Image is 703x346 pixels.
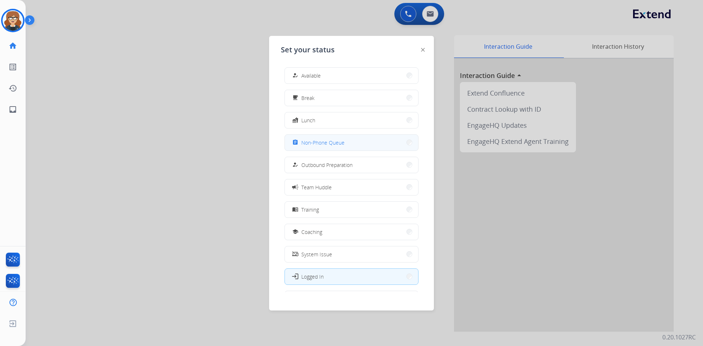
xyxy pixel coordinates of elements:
[301,228,322,236] span: Coaching
[292,229,298,235] mat-icon: school
[285,291,418,307] button: Offline
[285,90,418,106] button: Break
[292,251,298,257] mat-icon: phonelink_off
[281,45,335,55] span: Set your status
[285,157,418,173] button: Outbound Preparation
[285,179,418,195] button: Team Huddle
[301,116,315,124] span: Lunch
[292,117,298,123] mat-icon: fastfood
[662,333,696,342] p: 0.20.1027RC
[8,63,17,71] mat-icon: list_alt
[285,202,418,217] button: Training
[292,207,298,213] mat-icon: menu_book
[301,250,332,258] span: System Issue
[8,84,17,93] mat-icon: history
[8,41,17,50] mat-icon: home
[285,68,418,83] button: Available
[292,95,298,101] mat-icon: free_breakfast
[421,48,425,52] img: close-button
[301,273,324,280] span: Logged In
[285,246,418,262] button: System Issue
[301,72,321,79] span: Available
[3,10,23,31] img: avatar
[291,183,299,191] mat-icon: campaign
[292,72,298,79] mat-icon: how_to_reg
[292,162,298,168] mat-icon: how_to_reg
[285,224,418,240] button: Coaching
[301,94,315,102] span: Break
[301,161,353,169] span: Outbound Preparation
[291,273,299,280] mat-icon: login
[285,112,418,128] button: Lunch
[301,139,345,146] span: Non-Phone Queue
[301,183,332,191] span: Team Huddle
[8,105,17,114] mat-icon: inbox
[285,135,418,150] button: Non-Phone Queue
[292,139,298,146] mat-icon: assignment
[285,269,418,284] button: Logged In
[301,206,319,213] span: Training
